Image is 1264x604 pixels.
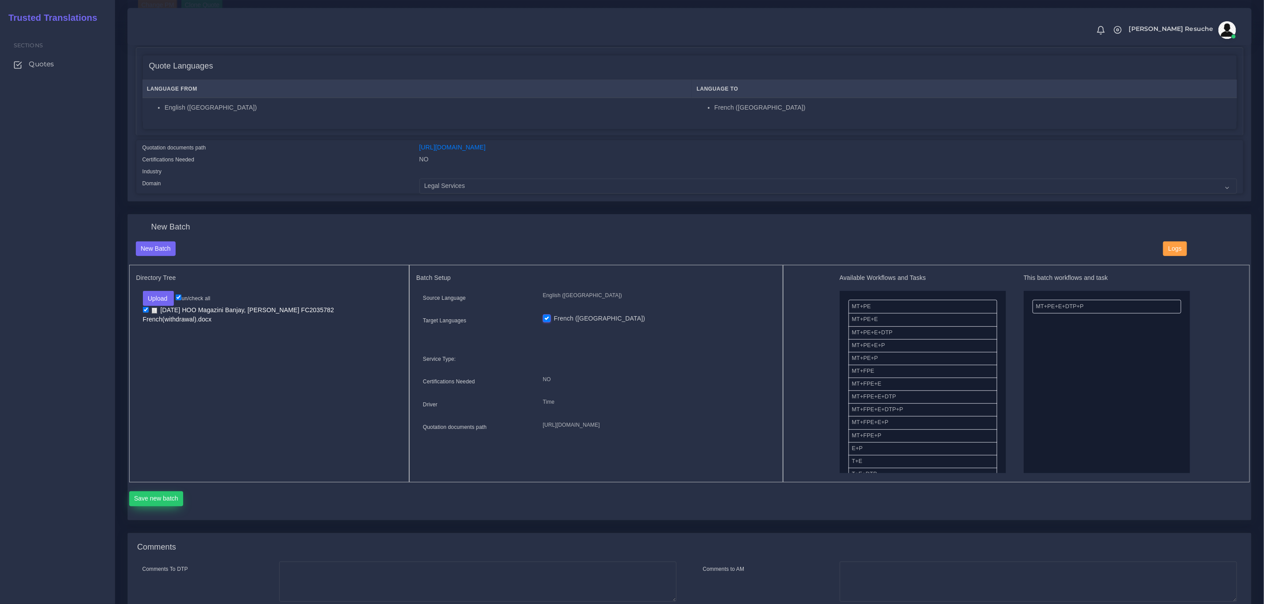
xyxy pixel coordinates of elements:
[416,274,776,282] h5: Batch Setup
[543,375,769,384] p: NO
[137,543,176,552] h4: Comments
[543,398,769,407] p: Time
[129,491,184,506] button: Save new batch
[142,144,206,152] label: Quotation documents path
[136,274,403,282] h5: Directory Tree
[554,314,645,323] label: French ([GEOGRAPHIC_DATA])
[29,59,54,69] span: Quotes
[849,378,997,391] li: MT+FPE+E
[149,61,213,71] h4: Quote Languages
[142,80,692,98] th: Language From
[136,241,176,256] button: New Batch
[423,401,438,409] label: Driver
[423,378,475,386] label: Certifications Needed
[142,156,195,164] label: Certifications Needed
[142,565,188,573] label: Comments To DTP
[849,365,997,378] li: MT+FPE
[1168,245,1182,252] span: Logs
[849,403,997,417] li: MT+FPE+E+DTP+P
[142,168,162,176] label: Industry
[423,294,466,302] label: Source Language
[151,222,190,232] h4: New Batch
[849,429,997,443] li: MT+FPE+P
[703,565,745,573] label: Comments to AM
[543,291,769,300] p: English ([GEOGRAPHIC_DATA])
[423,423,487,431] label: Quotation documents path
[142,180,161,187] label: Domain
[849,455,997,468] li: T+E
[849,468,997,481] li: T+E+DTP
[840,274,1006,282] h5: Available Workflows and Tasks
[143,306,334,324] a: [DATE] HOO Magazini Banjay, [PERSON_NAME] FC2035782 French(withdrawal).docx
[413,155,1244,167] div: NO
[143,291,174,306] button: Upload
[1129,26,1214,32] span: [PERSON_NAME] Resuche
[1024,274,1190,282] h5: This batch workflows and task
[849,442,997,455] li: E+P
[849,300,997,313] li: MT+PE
[1163,241,1187,256] button: Logs
[849,313,997,326] li: MT+PE+E
[849,352,997,365] li: MT+PE+P
[715,103,1232,112] li: French ([GEOGRAPHIC_DATA])
[543,421,769,430] p: [URL][DOMAIN_NAME]
[176,294,210,302] label: un/check all
[1218,21,1236,39] img: avatar
[7,55,108,73] a: Quotes
[1125,21,1239,39] a: [PERSON_NAME] Resucheavatar
[165,103,688,112] li: English ([GEOGRAPHIC_DATA])
[849,339,997,352] li: MT+PE+E+P
[419,144,486,151] a: [URL][DOMAIN_NAME]
[692,80,1237,98] th: Language To
[849,390,997,404] li: MT+FPE+E+DTP
[2,11,97,25] a: Trusted Translations
[136,245,176,252] a: New Batch
[849,416,997,429] li: MT+FPE+E+P
[849,326,997,340] li: MT+PE+E+DTP
[423,317,466,325] label: Target Languages
[14,42,43,49] span: Sections
[2,12,97,23] h2: Trusted Translations
[1033,300,1181,313] li: MT+PE+E+DTP+P
[176,294,181,300] input: un/check all
[423,355,456,363] label: Service Type:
